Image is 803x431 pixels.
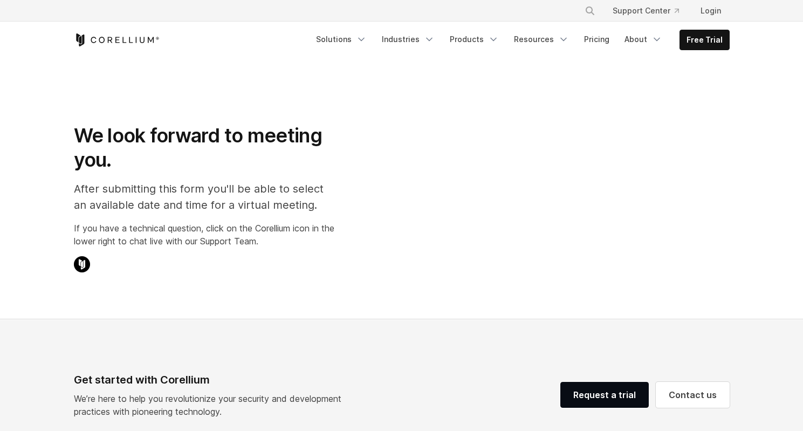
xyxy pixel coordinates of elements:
a: Free Trial [680,30,729,50]
a: About [618,30,669,49]
a: Solutions [310,30,373,49]
a: Corellium Home [74,33,160,46]
button: Search [580,1,600,20]
a: Contact us [656,382,730,408]
p: If you have a technical question, click on the Corellium icon in the lower right to chat live wit... [74,222,334,248]
p: We’re here to help you revolutionize your security and development practices with pioneering tech... [74,392,350,418]
a: Resources [507,30,575,49]
a: Pricing [578,30,616,49]
div: Navigation Menu [572,1,730,20]
a: Industries [375,30,441,49]
div: Navigation Menu [310,30,730,50]
a: Support Center [604,1,688,20]
a: Products [443,30,505,49]
a: Login [692,1,730,20]
div: Get started with Corellium [74,372,350,388]
h1: We look forward to meeting you. [74,124,334,172]
img: Corellium Chat Icon [74,256,90,272]
a: Request a trial [560,382,649,408]
p: After submitting this form you'll be able to select an available date and time for a virtual meet... [74,181,334,213]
